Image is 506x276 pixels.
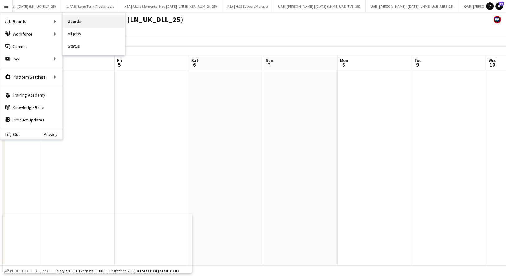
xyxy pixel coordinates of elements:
button: UAE | [PERSON_NAME] | [DATE] (LNME_UAE_TVS_25) [273,0,366,12]
span: 94 [499,2,504,6]
span: 6 [191,61,198,68]
span: Tue [414,58,421,63]
a: Boards [63,15,125,28]
a: All jobs [63,28,125,40]
span: Fri [117,58,122,63]
a: Training Academy [0,89,62,101]
span: 5 [116,61,122,68]
div: Pay [0,53,62,65]
button: UAE | [PERSON_NAME] | [DATE] (LNME_UAE_ABM_25) [366,0,459,12]
a: Comms [0,40,62,53]
div: Workforce [0,28,62,40]
span: 7 [265,61,273,68]
a: 94 [495,2,503,10]
iframe: Popup CTA [3,214,192,273]
a: Product Updates [0,114,62,126]
span: Mon [340,58,348,63]
div: Boards [0,15,62,28]
span: 8 [339,61,348,68]
span: Sun [266,58,273,63]
a: Privacy [44,132,62,137]
app-user-avatar: FAB Recruitment [494,16,501,23]
button: 1. FAB | Long Term Freelancers [61,0,119,12]
span: Budgeted [10,269,28,273]
div: Platform Settings [0,71,62,83]
a: Status [63,40,125,53]
span: Wed [489,58,497,63]
a: Log Out [0,132,20,137]
a: Knowledge Base [0,101,62,114]
button: KSA | H&S Support Maraya [222,0,273,12]
button: KSA | AlUla Moments | Nov [DATE] (LNME_KSA_AUM_24-25) [119,0,222,12]
span: 9 [413,61,421,68]
span: 10 [488,61,497,68]
span: Sat [191,58,198,63]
